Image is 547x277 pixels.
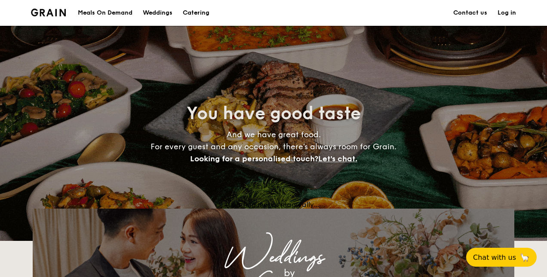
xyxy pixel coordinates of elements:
[31,9,66,16] a: Logotype
[466,248,537,267] button: Chat with us🦙
[318,154,357,163] span: Let's chat.
[473,253,516,262] span: Chat with us
[33,200,514,209] div: Loading menus magically...
[31,9,66,16] img: Grain
[519,252,530,262] span: 🦙
[108,250,439,265] div: Weddings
